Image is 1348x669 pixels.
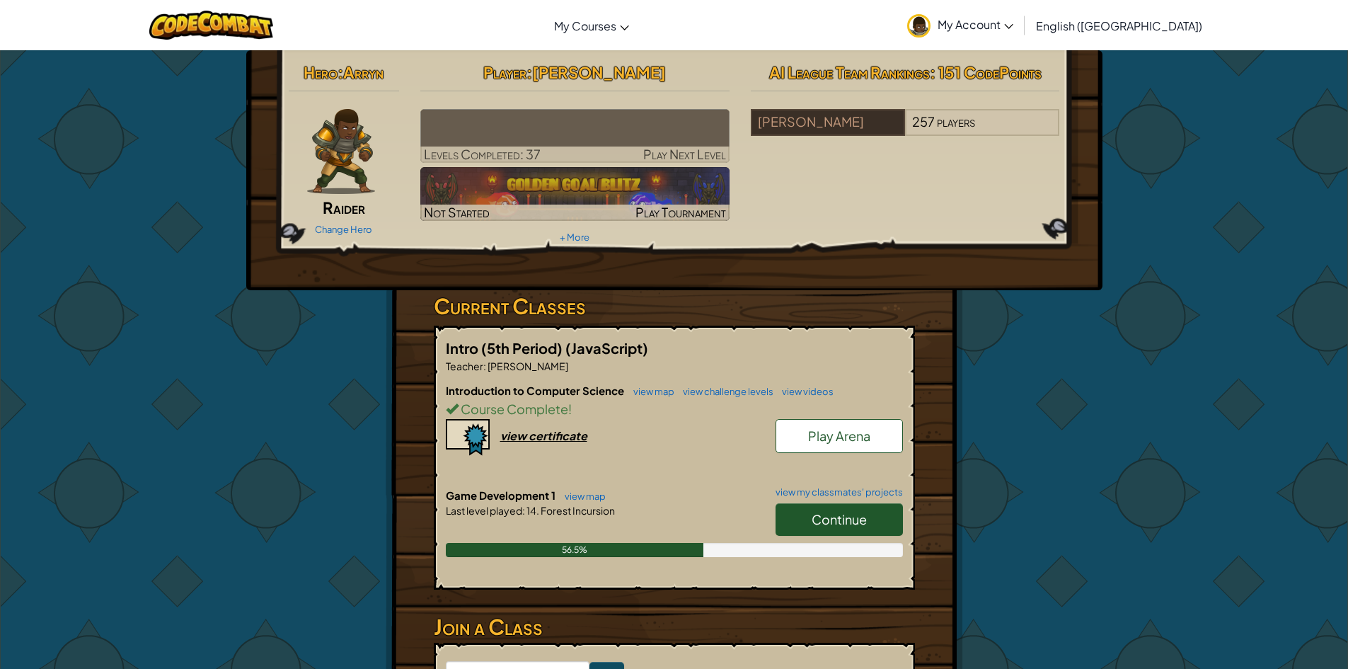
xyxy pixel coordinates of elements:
[907,14,931,38] img: avatar
[446,419,490,456] img: certificate-icon.png
[1036,18,1202,33] span: English ([GEOGRAPHIC_DATA])
[900,3,1020,47] a: My Account
[486,360,568,372] span: [PERSON_NAME]
[338,62,343,82] span: :
[483,360,486,372] span: :
[539,504,615,517] span: Forest Incursion
[775,386,834,397] a: view videos
[554,18,616,33] span: My Courses
[751,109,905,136] div: [PERSON_NAME]
[558,491,606,502] a: view map
[323,198,365,217] span: Raider
[149,11,273,40] img: CodeCombat logo
[812,511,867,527] span: Continue
[459,401,568,417] span: Course Complete
[626,386,674,397] a: view map
[446,428,587,443] a: view certificate
[676,386,773,397] a: view challenge levels
[424,204,490,220] span: Not Started
[930,62,1042,82] span: : 151 CodePoints
[446,384,626,397] span: Introduction to Computer Science
[446,488,558,502] span: Game Development 1
[500,428,587,443] div: view certificate
[420,167,730,221] a: Not StartedPlay Tournament
[343,62,384,82] span: Arryn
[434,611,915,643] h3: Join a Class
[547,6,636,45] a: My Courses
[483,62,526,82] span: Player
[751,122,1060,139] a: [PERSON_NAME]257players
[420,109,730,163] a: Play Next Level
[912,113,935,130] span: 257
[565,339,648,357] span: (JavaScript)
[1029,6,1209,45] a: English ([GEOGRAPHIC_DATA])
[768,488,903,497] a: view my classmates' projects
[526,62,532,82] span: :
[446,504,522,517] span: Last level played
[532,62,666,82] span: [PERSON_NAME]
[938,17,1013,32] span: My Account
[937,113,975,130] span: players
[525,504,539,517] span: 14.
[446,543,704,557] div: 56.5%
[420,167,730,221] img: Golden Goal
[808,428,870,444] span: Play Arena
[307,109,375,194] img: raider-pose.png
[643,146,726,162] span: Play Next Level
[769,62,930,82] span: AI League Team Rankings
[446,339,565,357] span: Intro (5th Period)
[568,401,572,417] span: !
[522,504,525,517] span: :
[304,62,338,82] span: Hero
[446,360,483,372] span: Teacher
[635,204,726,220] span: Play Tournament
[424,146,541,162] span: Levels Completed: 37
[434,290,915,322] h3: Current Classes
[560,231,589,243] a: + More
[315,224,372,235] a: Change Hero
